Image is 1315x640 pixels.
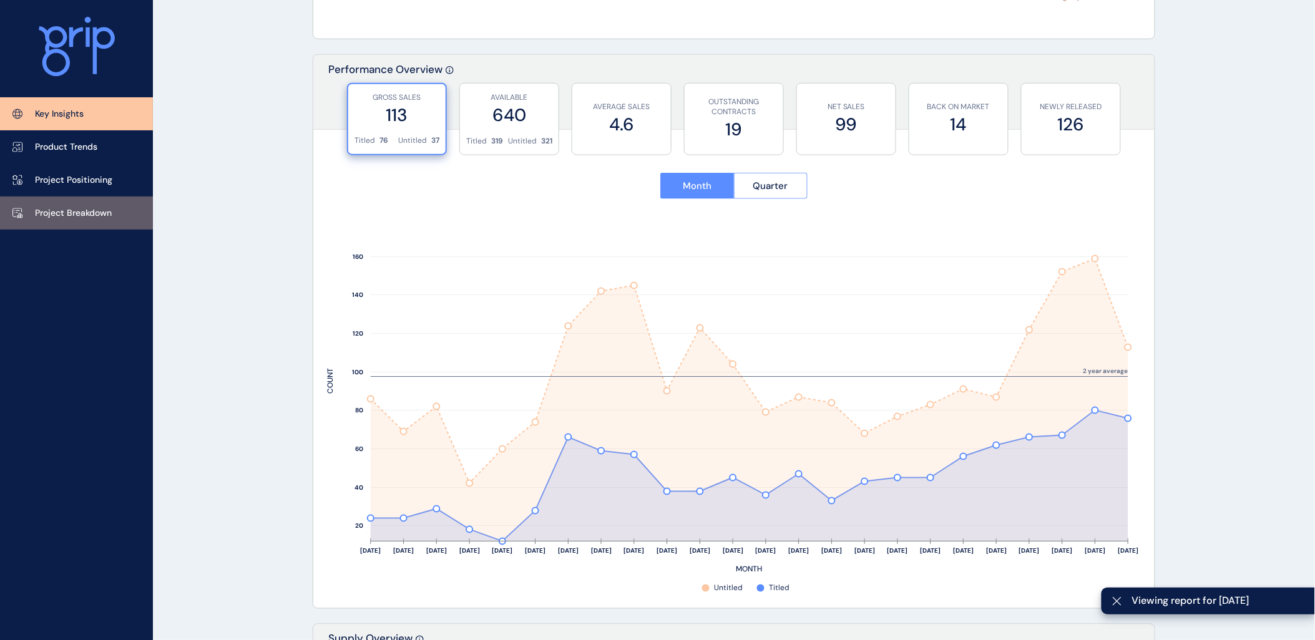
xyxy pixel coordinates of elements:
span: Viewing report for [DATE] [1132,594,1305,608]
text: [DATE] [821,547,842,555]
span: Month [683,180,711,192]
text: [DATE] [723,547,743,555]
text: [DATE] [361,547,381,555]
p: 76 [379,135,388,146]
button: Month [660,173,734,199]
button: Quarter [734,173,808,199]
text: MONTH [736,565,763,575]
p: Key Insights [35,108,84,120]
p: GROSS SALES [354,92,439,103]
text: 120 [353,330,363,338]
label: 4.6 [579,112,665,137]
label: 113 [354,103,439,127]
text: [DATE] [1052,547,1073,555]
text: [DATE] [1118,547,1138,555]
text: [DATE] [756,547,776,555]
p: Project Breakdown [35,207,112,220]
p: OUTSTANDING CONTRACTS [691,97,777,118]
p: Product Trends [35,141,97,153]
p: 321 [541,136,552,147]
text: [DATE] [591,547,612,555]
text: [DATE] [921,547,941,555]
text: [DATE] [459,547,480,555]
p: NEWLY RELEASED [1028,102,1114,112]
p: Project Positioning [35,174,112,187]
text: 2 year average [1083,367,1128,375]
text: [DATE] [657,547,677,555]
text: [DATE] [558,547,579,555]
text: 160 [353,253,363,261]
label: 14 [916,112,1002,137]
label: 19 [691,117,777,142]
p: Titled [354,135,375,146]
text: [DATE] [690,547,710,555]
label: 126 [1028,112,1114,137]
text: [DATE] [1019,547,1040,555]
text: 140 [352,291,363,299]
text: [DATE] [393,547,414,555]
text: COUNT [325,368,335,394]
label: 99 [803,112,889,137]
text: [DATE] [986,547,1007,555]
text: 60 [355,445,363,453]
text: [DATE] [624,547,645,555]
text: [DATE] [953,547,974,555]
p: Performance Overview [328,62,442,129]
text: 80 [355,407,363,415]
p: NET SALES [803,102,889,112]
text: [DATE] [854,547,875,555]
p: 37 [431,135,439,146]
text: 40 [354,484,363,492]
text: [DATE] [426,547,447,555]
p: 319 [491,136,503,147]
text: [DATE] [492,547,513,555]
p: Untitled [398,135,427,146]
p: AVERAGE SALES [579,102,665,112]
text: 100 [352,369,363,377]
text: [DATE] [1085,547,1106,555]
label: 640 [466,103,552,127]
text: [DATE] [525,547,545,555]
text: [DATE] [789,547,809,555]
p: AVAILABLE [466,92,552,103]
text: 20 [355,522,363,530]
p: BACK ON MARKET [916,102,1002,112]
text: [DATE] [887,547,908,555]
span: Quarter [753,180,788,192]
p: Untitled [508,136,537,147]
p: Titled [466,136,487,147]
